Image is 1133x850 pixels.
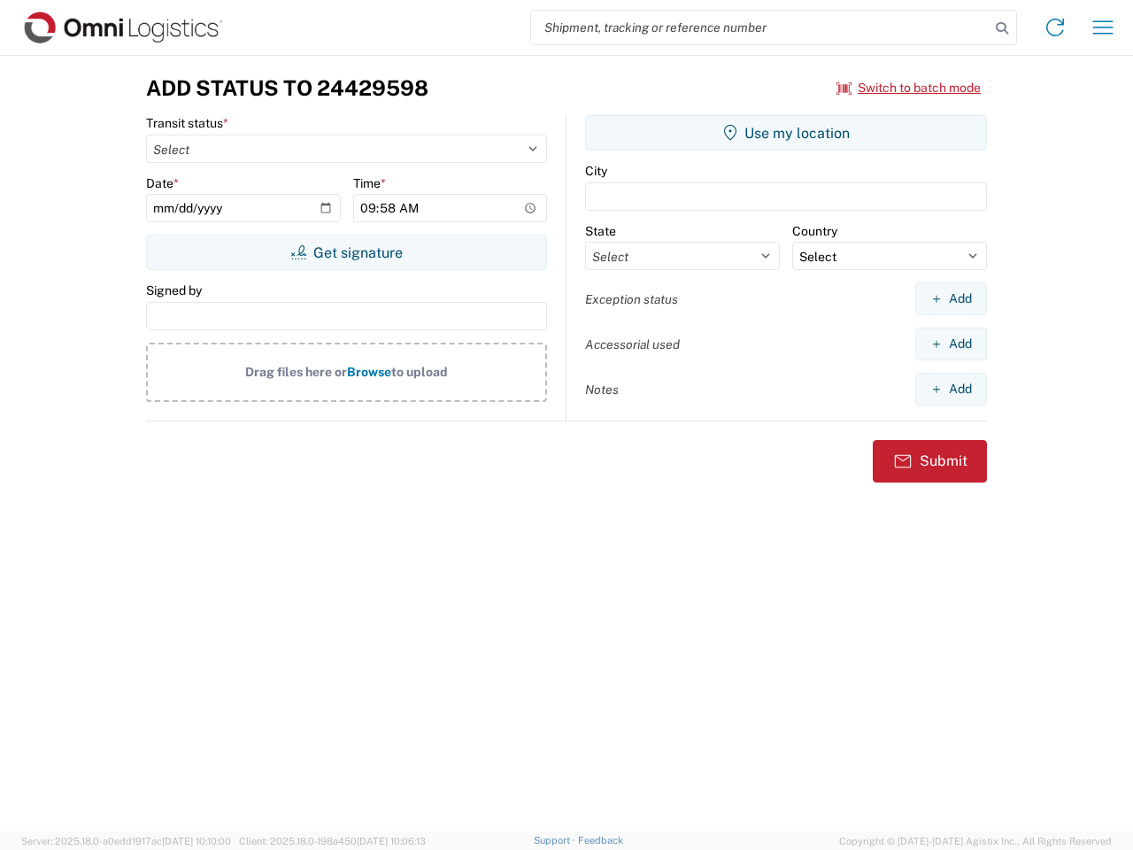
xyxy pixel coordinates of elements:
[585,291,678,307] label: Exception status
[146,235,547,270] button: Get signature
[836,73,981,103] button: Switch to batch mode
[915,282,987,315] button: Add
[915,373,987,406] button: Add
[531,11,990,44] input: Shipment, tracking or reference number
[347,365,391,379] span: Browse
[792,223,837,239] label: Country
[839,833,1112,849] span: Copyright © [DATE]-[DATE] Agistix Inc., All Rights Reserved
[146,75,428,101] h3: Add Status to 24429598
[585,382,619,398] label: Notes
[585,115,987,151] button: Use my location
[21,836,231,846] span: Server: 2025.18.0-a0edd1917ac
[162,836,231,846] span: [DATE] 10:10:00
[245,365,347,379] span: Drag files here or
[391,365,448,379] span: to upload
[146,115,228,131] label: Transit status
[146,282,202,298] label: Signed by
[873,440,987,483] button: Submit
[585,223,616,239] label: State
[534,835,578,846] a: Support
[353,175,386,191] label: Time
[146,175,179,191] label: Date
[357,836,426,846] span: [DATE] 10:06:13
[578,835,623,846] a: Feedback
[585,163,607,179] label: City
[239,836,426,846] span: Client: 2025.18.0-198a450
[915,328,987,360] button: Add
[585,336,680,352] label: Accessorial used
